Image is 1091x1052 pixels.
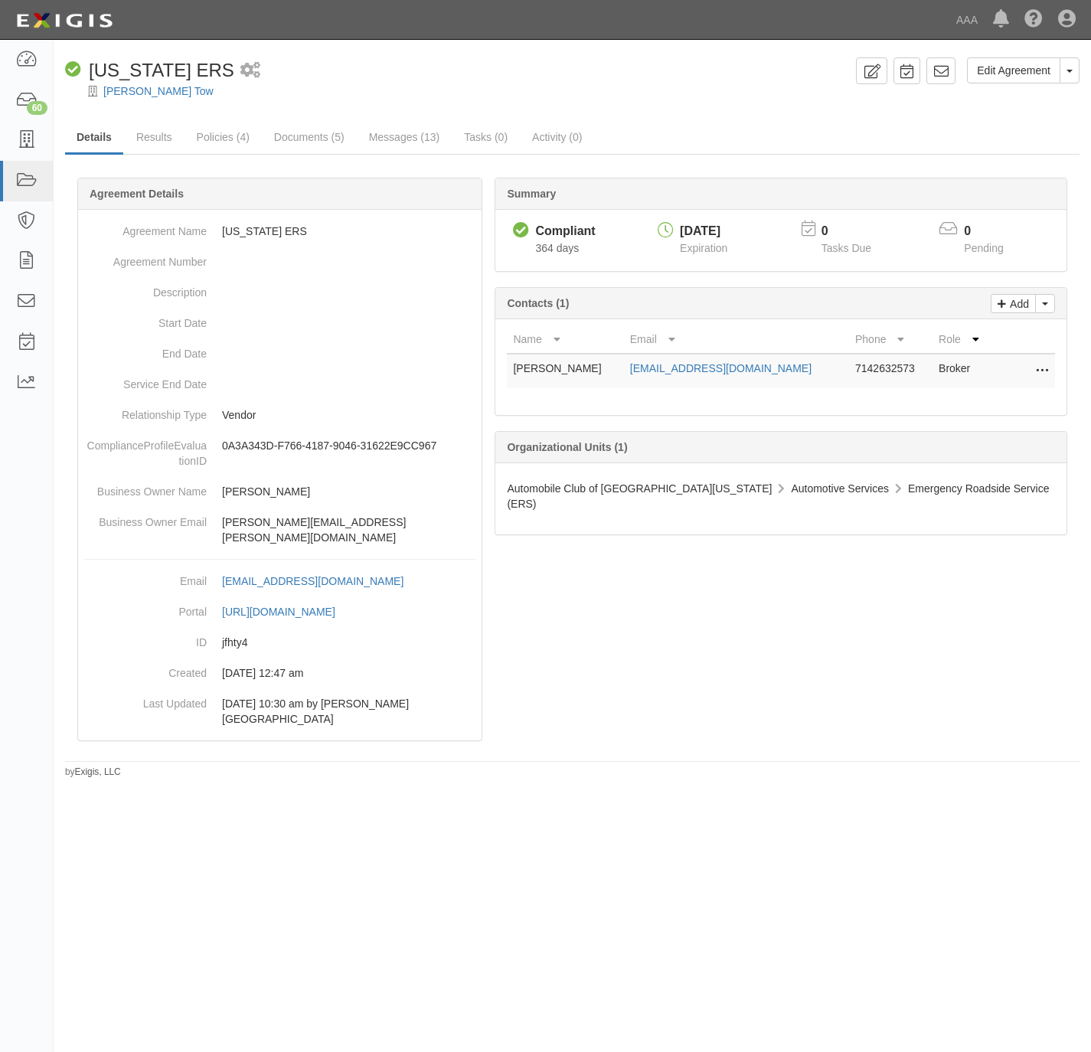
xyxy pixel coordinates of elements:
dt: Agreement Number [84,247,207,270]
i: 1 scheduled workflow [240,63,260,79]
a: Messages (13) [358,122,452,152]
dt: Service End Date [84,369,207,392]
a: AAA [949,5,985,35]
dt: Description [84,277,207,300]
b: Contacts (1) [507,297,569,309]
dt: Business Owner Name [84,476,207,499]
p: [PERSON_NAME] [222,484,475,499]
td: [PERSON_NAME] [507,354,623,388]
div: [EMAIL_ADDRESS][DOMAIN_NAME] [222,573,403,589]
dt: Relationship Type [84,400,207,423]
a: [PERSON_NAME] Tow [103,85,214,97]
a: Edit Agreement [967,57,1060,83]
a: Details [65,122,123,155]
dt: Business Owner Email [84,507,207,530]
dd: Vendor [84,400,475,430]
dt: Portal [84,596,207,619]
span: [US_STATE] ERS [89,60,234,80]
p: Add [1006,295,1029,312]
div: California ERS [65,57,234,83]
a: Results [125,122,184,152]
dt: Agreement Name [84,216,207,239]
td: Broker [933,354,994,388]
i: Compliant [65,62,81,78]
img: logo-5460c22ac91f19d4615b14bd174203de0afe785f0fc80cf4dbbc73dc1793850b.png [11,7,117,34]
span: Automotive Services [791,482,889,495]
p: 0 [822,223,890,240]
p: 0A3A343D-F766-4187-9046-31622E9CC967 [222,438,475,453]
b: Summary [507,188,556,200]
dd: [US_STATE] ERS [84,216,475,247]
dt: ID [84,627,207,650]
p: 0 [964,223,1022,240]
dt: Created [84,658,207,681]
a: Tasks (0) [452,122,519,152]
b: Agreement Details [90,188,184,200]
div: Compliant [535,223,595,240]
a: Documents (5) [263,122,356,152]
span: Since 09/26/2024 [535,242,579,254]
span: Pending [964,242,1003,254]
th: Role [933,325,994,354]
p: [PERSON_NAME][EMAIL_ADDRESS][PERSON_NAME][DOMAIN_NAME] [222,515,475,545]
span: Automobile Club of [GEOGRAPHIC_DATA][US_STATE] [507,482,772,495]
dd: [DATE] 12:47 am [84,658,475,688]
span: Tasks Due [822,242,871,254]
dt: End Date [84,338,207,361]
a: Add [991,294,1036,313]
div: 60 [27,101,47,115]
i: Compliant [513,223,529,239]
i: Help Center - Complianz [1024,11,1043,29]
b: Organizational Units (1) [507,441,627,453]
a: [EMAIL_ADDRESS][DOMAIN_NAME] [222,575,420,587]
a: Exigis, LLC [75,766,121,777]
dt: Last Updated [84,688,207,711]
a: Activity (0) [521,122,593,152]
span: Expiration [680,242,727,254]
div: [DATE] [680,223,727,240]
a: Policies (4) [185,122,261,152]
th: Phone [849,325,933,354]
dt: ComplianceProfileEvaluationID [84,430,207,469]
dd: jfhty4 [84,627,475,658]
dd: [DATE] 10:30 am by [PERSON_NAME][GEOGRAPHIC_DATA] [84,688,475,734]
dt: Start Date [84,308,207,331]
a: [URL][DOMAIN_NAME] [222,606,352,618]
td: 7142632573 [849,354,933,388]
small: by [65,766,121,779]
a: [EMAIL_ADDRESS][DOMAIN_NAME] [630,362,812,374]
th: Name [507,325,623,354]
th: Email [624,325,849,354]
dt: Email [84,566,207,589]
